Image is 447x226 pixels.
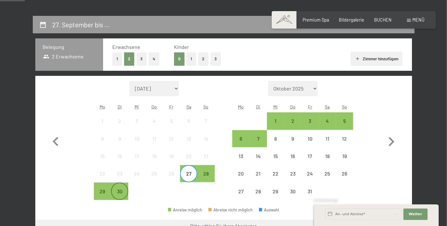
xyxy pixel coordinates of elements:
[94,148,111,165] div: Abreise nicht möglich
[284,112,301,130] div: Thu Oct 02 2025
[112,136,128,152] div: 9
[208,208,253,212] div: Abreise nicht möglich
[232,165,249,182] div: Mon Oct 20 2025
[301,148,318,165] div: Fri Oct 17 2025
[232,183,249,200] div: Abreise nicht möglich
[181,118,197,134] div: 6
[146,136,162,152] div: 11
[301,183,318,200] div: Abreise nicht möglich
[319,130,336,147] div: Sat Oct 11 2025
[168,208,202,212] div: Anreise möglich
[337,118,353,134] div: 5
[301,112,318,130] div: Abreise möglich
[301,112,318,130] div: Fri Oct 03 2025
[94,171,110,187] div: 22
[94,165,111,182] div: Abreise nicht möglich
[250,183,267,200] div: Abreise nicht möglich
[259,208,279,212] div: Auswahl
[337,136,353,152] div: 12
[180,165,197,182] div: Abreise möglich
[336,112,353,130] div: Abreise möglich
[180,130,197,147] div: Abreise nicht möglich
[129,136,145,152] div: 10
[319,118,335,134] div: 4
[146,171,162,187] div: 25
[301,165,318,182] div: Abreise nicht möglich
[197,148,214,165] div: Sun Sep 21 2025
[284,148,301,165] div: Thu Oct 16 2025
[284,112,301,130] div: Abreise möglich
[232,130,249,147] div: Mon Oct 06 2025
[268,136,283,152] div: 8
[382,81,401,200] button: Nächster Monat
[267,112,284,130] div: Wed Oct 01 2025
[43,43,95,50] h3: Belegung
[233,136,249,152] div: 6
[285,118,301,134] div: 2
[319,165,336,182] div: Sat Oct 25 2025
[250,136,266,152] div: 7
[146,154,162,169] div: 18
[250,183,267,200] div: Tue Oct 28 2025
[204,104,209,110] abbr: Sonntag
[163,148,180,165] div: Abreise nicht möglich
[232,148,249,165] div: Abreise nicht möglich
[111,130,128,147] div: Abreise nicht möglich
[250,165,267,182] div: Abreise nicht möglich
[198,52,209,65] button: 2
[250,148,267,165] div: Tue Oct 14 2025
[374,17,392,23] a: BUCHEN
[94,183,111,200] div: Mon Sep 29 2025
[180,112,197,130] div: Abreise nicht möglich
[268,154,283,169] div: 15
[186,104,191,110] abbr: Samstag
[351,52,402,66] button: Zimmer hinzufügen
[128,148,145,165] div: Abreise nicht möglich
[174,44,189,50] span: Kinder
[319,165,336,182] div: Abreise nicht möglich
[290,104,296,110] abbr: Donnerstag
[284,165,301,182] div: Abreise nicht möglich
[342,104,347,110] abbr: Sonntag
[302,118,318,134] div: 3
[94,154,110,169] div: 15
[284,183,301,200] div: Abreise nicht möglich
[267,148,284,165] div: Abreise nicht möglich
[94,136,110,152] div: 8
[163,165,180,182] div: Abreise nicht möglich
[111,112,128,130] div: Tue Sep 02 2025
[232,148,249,165] div: Mon Oct 13 2025
[180,165,197,182] div: Sat Sep 27 2025
[284,165,301,182] div: Thu Oct 23 2025
[124,52,135,65] button: 2
[181,171,197,187] div: 27
[180,130,197,147] div: Sat Sep 13 2025
[336,165,353,182] div: Sun Oct 26 2025
[337,171,353,187] div: 26
[164,171,179,187] div: 26
[198,171,214,187] div: 28
[284,130,301,147] div: Thu Oct 09 2025
[146,165,163,182] div: Abreise nicht möglich
[337,154,353,169] div: 19
[111,148,128,165] div: Tue Sep 16 2025
[232,183,249,200] div: Mon Oct 27 2025
[128,165,145,182] div: Abreise nicht möglich
[146,148,163,165] div: Abreise nicht möglich
[413,17,425,23] span: Menü
[181,136,197,152] div: 13
[163,165,180,182] div: Fri Sep 26 2025
[319,148,336,165] div: Abreise nicht möglich
[319,112,336,130] div: Sat Oct 04 2025
[267,148,284,165] div: Wed Oct 15 2025
[163,112,180,130] div: Fri Sep 05 2025
[339,17,364,23] a: Bildergalerie
[314,198,338,202] span: Schnellanfrage
[198,136,214,152] div: 14
[267,183,284,200] div: Abreise nicht möglich
[112,52,122,65] button: 1
[135,104,139,110] abbr: Mittwoch
[151,104,157,110] abbr: Donnerstag
[319,136,335,152] div: 11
